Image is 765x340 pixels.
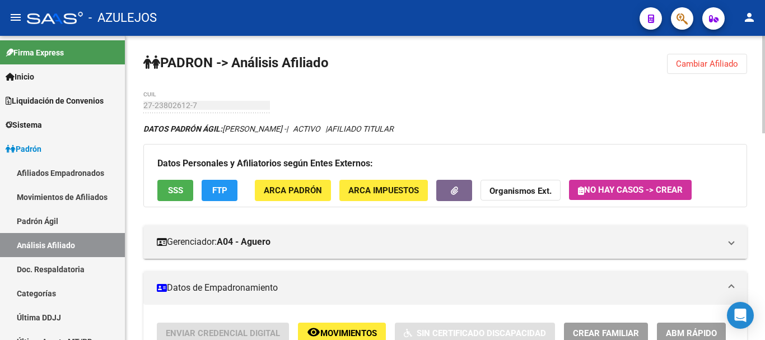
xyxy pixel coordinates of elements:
[307,325,320,339] mat-icon: remove_red_eye
[88,6,157,30] span: - AZULEJOS
[6,95,104,107] span: Liquidación de Convenios
[143,55,329,71] strong: PADRON -> Análisis Afiliado
[667,54,747,74] button: Cambiar Afiliado
[9,11,22,24] mat-icon: menu
[573,328,639,338] span: Crear Familiar
[348,186,419,196] span: ARCA Impuestos
[676,59,738,69] span: Cambiar Afiliado
[157,156,733,171] h3: Datos Personales y Afiliatorios según Entes Externos:
[264,186,322,196] span: ARCA Padrón
[666,328,717,338] span: ABM Rápido
[166,328,280,338] span: Enviar Credencial Digital
[727,302,754,329] div: Open Intercom Messenger
[481,180,561,201] button: Organismos Ext.
[157,282,720,294] mat-panel-title: Datos de Empadronamiento
[6,119,42,131] span: Sistema
[417,328,546,338] span: Sin Certificado Discapacidad
[327,124,394,133] span: AFILIADO TITULAR
[143,124,394,133] i: | ACTIVO |
[6,46,64,59] span: Firma Express
[217,236,270,248] strong: A04 - Aguero
[143,271,747,305] mat-expansion-panel-header: Datos de Empadronamiento
[569,180,692,200] button: No hay casos -> Crear
[339,180,428,201] button: ARCA Impuestos
[157,180,193,201] button: SSS
[168,186,183,196] span: SSS
[143,124,222,133] strong: DATOS PADRÓN ÁGIL:
[743,11,756,24] mat-icon: person
[6,71,34,83] span: Inicio
[320,328,377,338] span: Movimientos
[202,180,237,201] button: FTP
[6,143,41,155] span: Padrón
[143,124,286,133] span: [PERSON_NAME] -
[212,186,227,196] span: FTP
[489,187,552,197] strong: Organismos Ext.
[143,225,747,259] mat-expansion-panel-header: Gerenciador:A04 - Aguero
[578,185,683,195] span: No hay casos -> Crear
[157,236,720,248] mat-panel-title: Gerenciador:
[255,180,331,201] button: ARCA Padrón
